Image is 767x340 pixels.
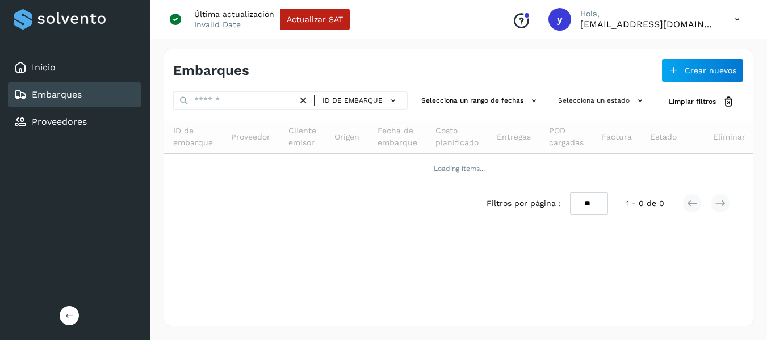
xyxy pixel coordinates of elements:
[173,62,249,79] h4: Embarques
[650,131,677,143] span: Estado
[319,93,403,109] button: ID de embarque
[164,154,755,183] td: Loading items...
[32,116,87,127] a: Proveedores
[487,198,561,209] span: Filtros por página :
[280,9,350,30] button: Actualizar SAT
[549,125,584,149] span: POD cargadas
[661,58,744,82] button: Crear nuevos
[378,125,417,149] span: Fecha de embarque
[173,125,213,149] span: ID de embarque
[194,19,241,30] p: Invalid Date
[8,110,141,135] div: Proveedores
[334,131,359,143] span: Origen
[32,62,56,73] a: Inicio
[8,82,141,107] div: Embarques
[580,19,716,30] p: yortega@niagarawater.com
[32,89,82,100] a: Embarques
[685,66,736,74] span: Crear nuevos
[626,198,664,209] span: 1 - 0 de 0
[322,95,383,106] span: ID de embarque
[194,9,274,19] p: Última actualización
[602,131,632,143] span: Factura
[288,125,316,149] span: Cliente emisor
[713,131,745,143] span: Eliminar
[8,55,141,80] div: Inicio
[580,9,716,19] p: Hola,
[435,125,479,149] span: Costo planificado
[497,131,531,143] span: Entregas
[231,131,270,143] span: Proveedor
[417,91,544,110] button: Selecciona un rango de fechas
[669,96,716,107] span: Limpiar filtros
[660,91,744,112] button: Limpiar filtros
[287,15,343,23] span: Actualizar SAT
[554,91,651,110] button: Selecciona un estado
